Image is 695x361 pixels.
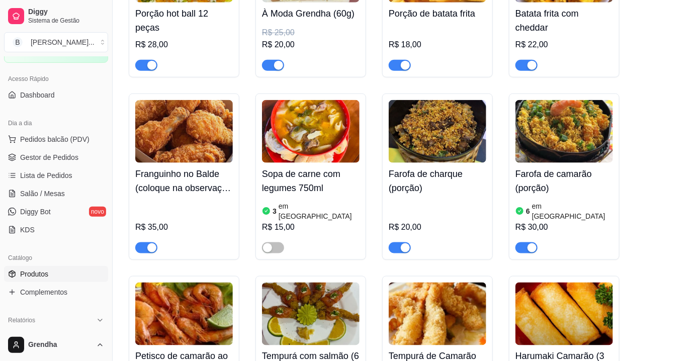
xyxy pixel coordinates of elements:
[515,283,613,345] img: product-image
[28,8,104,17] span: Diggy
[135,221,233,233] div: R$ 35,00
[20,207,51,217] span: Diggy Bot
[273,206,277,216] article: 3
[20,134,90,144] span: Pedidos balcão (PDV)
[389,283,486,345] img: product-image
[135,39,233,51] div: R$ 28,00
[20,90,55,100] span: Dashboard
[28,340,92,349] span: Grendha
[20,287,67,297] span: Complementos
[4,71,108,87] div: Acesso Rápido
[8,316,35,324] span: Relatórios
[4,328,108,344] a: Relatórios de vendas
[4,284,108,300] a: Complementos
[4,186,108,202] a: Salão / Mesas
[135,167,233,195] h4: Franguinho no Balde (coloque na observação molho barbecue ou molho rosé)
[532,201,613,221] article: em [GEOGRAPHIC_DATA]
[135,7,233,35] h4: Porção hot ball 12 peças
[515,167,613,195] h4: Farofa de camarão (porção)
[262,7,360,21] h4: À Moda Grendha (60g)
[20,269,48,279] span: Produtos
[4,115,108,131] div: Dia a dia
[515,39,613,51] div: R$ 22,00
[4,87,108,103] a: Dashboard
[31,37,95,47] div: [PERSON_NAME] ...
[20,170,72,180] span: Lista de Pedidos
[4,4,108,28] a: DiggySistema de Gestão
[515,7,613,35] h4: Batata frita com cheddar
[389,100,486,163] img: product-image
[13,37,23,47] span: B
[4,222,108,238] a: KDS
[4,167,108,184] a: Lista de Pedidos
[389,7,486,21] h4: Porção de batata frita
[4,32,108,52] button: Select a team
[262,221,360,233] div: R$ 15,00
[4,266,108,282] a: Produtos
[20,189,65,199] span: Salão / Mesas
[20,152,78,162] span: Gestor de Pedidos
[515,221,613,233] div: R$ 30,00
[4,333,108,357] button: Grendha
[389,221,486,233] div: R$ 20,00
[262,100,360,163] img: product-image
[20,225,35,235] span: KDS
[262,39,360,51] div: R$ 20,00
[135,100,233,163] img: product-image
[28,17,104,25] span: Sistema de Gestão
[279,201,360,221] article: em [GEOGRAPHIC_DATA]
[4,149,108,165] a: Gestor de Pedidos
[515,100,613,163] img: product-image
[262,27,360,39] div: R$ 25,00
[135,283,233,345] img: product-image
[262,283,360,345] img: product-image
[4,250,108,266] div: Catálogo
[262,167,360,195] h4: Sopa de carne com legumes 750ml
[4,204,108,220] a: Diggy Botnovo
[4,131,108,147] button: Pedidos balcão (PDV)
[389,167,486,195] h4: Farofa de charque (porção)
[526,206,530,216] article: 6
[389,39,486,51] div: R$ 18,00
